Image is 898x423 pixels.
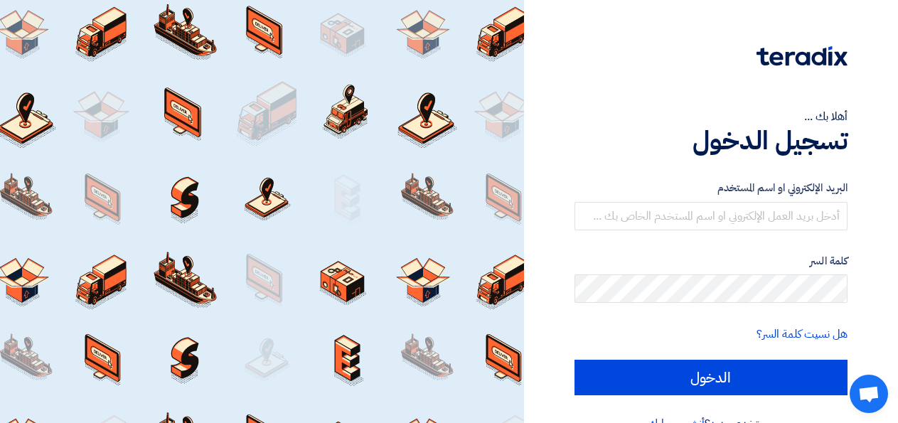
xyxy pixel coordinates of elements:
[574,202,848,230] input: أدخل بريد العمل الإلكتروني او اسم المستخدم الخاص بك ...
[574,180,848,196] label: البريد الإلكتروني او اسم المستخدم
[574,108,848,125] div: أهلا بك ...
[757,46,848,66] img: Teradix logo
[757,326,848,343] a: هل نسيت كلمة السر؟
[574,125,848,156] h1: تسجيل الدخول
[574,253,848,269] label: كلمة السر
[850,375,888,413] div: Open chat
[574,360,848,395] input: الدخول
